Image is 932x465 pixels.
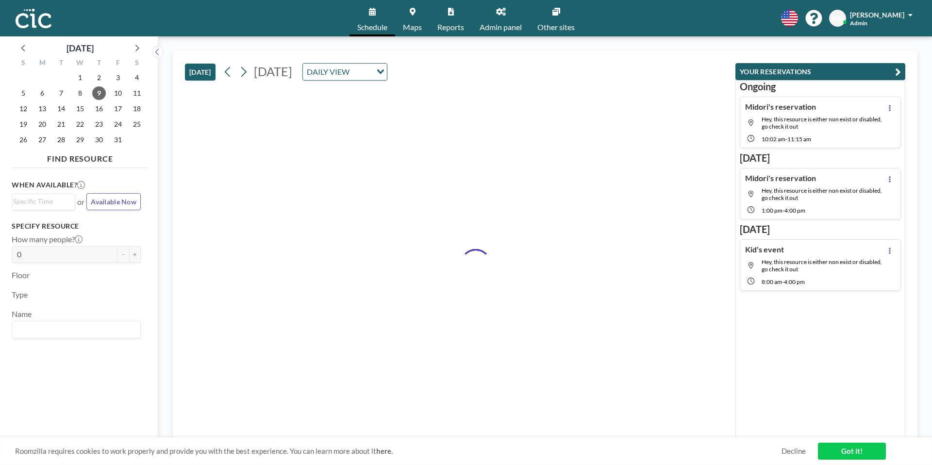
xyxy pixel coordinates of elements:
span: Hey, this resource is either non exist or disabled, go check it out [762,116,882,130]
label: How many people? [12,234,83,244]
h4: Kid's event [745,245,784,254]
a: Got it! [818,443,886,460]
span: Monday, October 6, 2025 [35,86,49,100]
label: Floor [12,270,30,280]
h3: [DATE] [740,152,901,164]
span: Friday, October 31, 2025 [111,133,125,147]
span: Wednesday, October 15, 2025 [73,102,87,116]
a: here. [376,447,393,455]
span: Friday, October 3, 2025 [111,71,125,84]
span: [PERSON_NAME] [850,11,904,19]
span: Wednesday, October 29, 2025 [73,133,87,147]
span: Schedule [357,23,387,31]
button: Available Now [86,193,141,210]
span: Monday, October 27, 2025 [35,133,49,147]
input: Search for option [13,323,135,336]
span: - [782,278,784,285]
h4: Midori's reservation [745,102,816,112]
span: Wednesday, October 1, 2025 [73,71,87,84]
button: + [129,246,141,263]
span: Thursday, October 16, 2025 [92,102,106,116]
span: - [782,207,784,214]
span: Wednesday, October 22, 2025 [73,117,87,131]
div: S [14,57,33,70]
button: YOUR RESERVATIONS [735,63,905,80]
div: T [52,57,71,70]
label: Type [12,290,28,299]
span: Roomzilla requires cookies to work properly and provide you with the best experience. You can lea... [15,447,782,456]
span: Saturday, October 4, 2025 [130,71,144,84]
span: - [785,135,787,143]
span: MK [832,14,843,23]
span: Sunday, October 12, 2025 [17,102,30,116]
div: W [71,57,90,70]
span: Tuesday, October 28, 2025 [54,133,68,147]
div: Search for option [12,194,75,209]
span: 11:15 AM [787,135,811,143]
span: Friday, October 24, 2025 [111,117,125,131]
div: [DATE] [67,41,94,55]
h3: Ongoing [740,81,901,93]
span: Tuesday, October 7, 2025 [54,86,68,100]
span: Tuesday, October 21, 2025 [54,117,68,131]
span: [DATE] [254,64,292,79]
img: organization-logo [16,9,51,28]
span: Sunday, October 5, 2025 [17,86,30,100]
span: Saturday, October 11, 2025 [130,86,144,100]
span: Hey, this resource is either non exist or disabled, go check it out [762,187,882,201]
div: Search for option [12,321,140,338]
h4: FIND RESOURCE [12,150,149,164]
span: Admin panel [480,23,522,31]
span: 1:00 PM [762,207,782,214]
span: Other sites [537,23,575,31]
button: [DATE] [185,64,216,81]
span: Thursday, October 30, 2025 [92,133,106,147]
span: Sunday, October 26, 2025 [17,133,30,147]
span: or [77,197,84,207]
label: Name [12,309,32,319]
span: 4:00 PM [784,207,805,214]
span: Reports [437,23,464,31]
h3: Specify resource [12,222,141,231]
input: Search for option [13,196,69,207]
span: Monday, October 13, 2025 [35,102,49,116]
h4: Midori's reservation [745,173,816,183]
h3: [DATE] [740,223,901,235]
span: Thursday, October 23, 2025 [92,117,106,131]
span: Admin [850,19,867,27]
input: Search for option [352,66,371,78]
span: Monday, October 20, 2025 [35,117,49,131]
span: 4:00 PM [784,278,805,285]
span: Wednesday, October 8, 2025 [73,86,87,100]
span: Friday, October 17, 2025 [111,102,125,116]
div: Search for option [303,64,387,80]
span: Friday, October 10, 2025 [111,86,125,100]
a: Decline [782,447,806,456]
span: 8:00 AM [762,278,782,285]
span: Sunday, October 19, 2025 [17,117,30,131]
button: - [117,246,129,263]
span: Thursday, October 9, 2025 [92,86,106,100]
span: Available Now [91,198,136,206]
span: 10:02 AM [762,135,785,143]
div: T [89,57,108,70]
span: Saturday, October 25, 2025 [130,117,144,131]
span: Hey, this resource is either non exist or disabled, go check it out [762,258,882,273]
span: DAILY VIEW [305,66,351,78]
div: S [127,57,146,70]
span: Tuesday, October 14, 2025 [54,102,68,116]
div: F [108,57,127,70]
span: Thursday, October 2, 2025 [92,71,106,84]
div: M [33,57,52,70]
span: Maps [403,23,422,31]
span: Saturday, October 18, 2025 [130,102,144,116]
